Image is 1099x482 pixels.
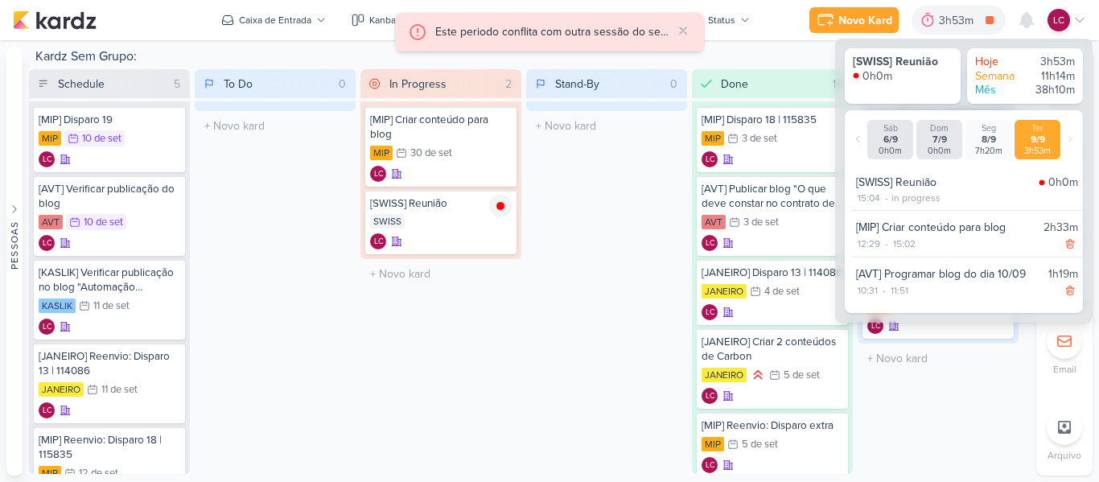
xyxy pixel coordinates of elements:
div: Prioridade Alta [750,367,766,383]
div: [AVT] Verificar publicação do blog [39,182,180,211]
div: 0h0m [920,146,959,156]
div: 6/9 [871,134,910,146]
div: [SWISS] Reunião [856,174,1032,191]
p: LC [43,323,51,332]
div: MIP [370,146,393,160]
div: JANEIRO [702,284,747,299]
div: Laís Costa [39,151,55,167]
div: Novo Kard [838,12,892,29]
p: LC [374,171,383,179]
div: Ter [1018,123,1057,134]
div: in progress [891,191,941,205]
div: - [879,283,889,298]
div: 11 de set [101,385,138,395]
div: [JANEIRO] Disparo 13 | 114086 [702,266,843,280]
p: LC [706,462,714,470]
div: [MIP] Criar conteúdo para blog [856,219,1037,236]
div: 38h10m [1027,83,1075,97]
div: [KASLIK] Verificar publicação no blog "Automação residencial..." [39,266,180,295]
div: Laís Costa [702,388,718,404]
div: Laís Costa [39,402,55,418]
div: JANEIRO [702,368,747,382]
div: Criador(a): Laís Costa [702,151,718,167]
div: Pessoas [7,220,22,269]
div: - [882,237,891,251]
input: + Novo kard [529,114,684,138]
div: 3 de set [743,217,779,228]
div: AVT [39,215,63,229]
div: 16 [826,76,850,93]
div: - [882,191,891,205]
div: 4 de set [764,286,800,297]
div: [SWISS] Reunião [853,55,953,69]
div: Sáb [871,123,910,134]
div: [JANEIRO] Criar 2 conteúdos de Carbon [702,335,843,364]
div: 7/9 [920,134,959,146]
div: 0 [332,76,352,93]
div: Criador(a): Laís Costa [39,319,55,335]
div: Criador(a): Laís Costa [39,151,55,167]
div: 15:04 [856,191,882,205]
div: 3h53m [1018,146,1057,156]
img: tracking [853,72,859,79]
div: 11:51 [889,283,910,298]
p: LC [43,240,51,248]
div: Kardz Sem Grupo: [29,47,1030,69]
div: 0h0m [862,69,892,84]
div: KASLIK [39,299,76,313]
p: Arquivo [1048,448,1081,463]
div: 10:31 [856,283,879,298]
div: 15:02 [891,237,917,251]
div: 5 de set [742,439,778,450]
div: AVT [702,215,726,229]
div: [MIP] Criar conteúdo para blog [370,113,512,142]
div: Criador(a): Laís Costa [702,457,718,473]
div: [AVT] Publicar blog "O que deve constar no contrato de financiamento?" [702,182,843,211]
div: Laís Costa [370,233,386,249]
input: + Novo kard [861,347,1015,370]
p: LC [706,156,714,164]
div: [MIP] Reenvio: Disparo 18 | 115835 [39,433,180,462]
p: LC [706,240,714,248]
div: 12:29 [856,237,882,251]
div: 1h19m [1048,266,1078,282]
div: 3h53m [939,12,978,29]
div: Laís Costa [39,235,55,251]
div: Seg [969,123,1008,134]
input: + Novo kard [364,262,518,286]
div: [AVT] Programar blog do dia 10/09 [856,266,1042,282]
p: LC [374,238,383,246]
div: Criador(a): Laís Costa [702,388,718,404]
div: [JANEIRO] Reenvio: Disparo 13 | 114086 [39,349,180,378]
p: LC [871,323,880,331]
div: 10 de set [82,134,121,144]
div: Mês [975,83,1023,97]
div: Laís Costa [867,318,883,334]
div: [MIP] Disparo 19 [39,113,180,127]
div: 5 [167,76,187,93]
div: 0h0m [1048,174,1078,191]
div: 11 de set [93,301,130,311]
div: Criador(a): Laís Costa [370,233,386,249]
div: 8/9 [969,134,1008,146]
div: [SWISS] Reunião [370,196,512,211]
div: 12 de set [79,468,118,479]
div: Laís Costa [370,166,386,182]
div: MIP [702,131,724,146]
div: 30 de set [410,148,452,159]
div: 3h53m [1027,55,1075,69]
div: Laís Costa [702,304,718,320]
div: 0 [664,76,684,93]
div: MIP [39,466,61,480]
button: Novo Kard [809,7,899,33]
div: [MIP] Reenvio: Disparo extra [702,418,843,433]
p: LC [706,309,714,317]
div: 5 de set [784,370,820,381]
div: Criador(a): Laís Costa [370,166,386,182]
div: 0h0m [871,146,910,156]
div: Laís Costa [702,235,718,251]
img: tracking [489,195,512,217]
p: LC [706,393,714,401]
div: Criador(a): Laís Costa [702,235,718,251]
div: MIP [39,131,61,146]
